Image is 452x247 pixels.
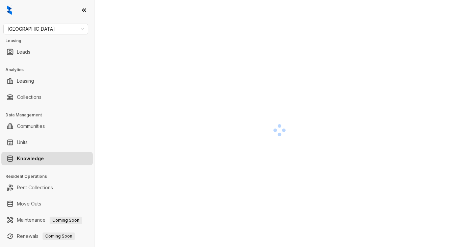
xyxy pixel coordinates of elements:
h3: Resident Operations [5,173,94,180]
span: Coming Soon [50,217,82,224]
a: Collections [17,90,42,104]
li: Move Outs [1,197,93,211]
h3: Leasing [5,38,94,44]
li: Knowledge [1,152,93,165]
a: RenewalsComing Soon [17,229,75,243]
li: Leads [1,45,93,59]
li: Leasing [1,74,93,88]
a: Units [17,136,28,149]
li: Collections [1,90,93,104]
h3: Data Management [5,112,94,118]
li: Rent Collections [1,181,93,194]
a: Leads [17,45,30,59]
a: Leasing [17,74,34,88]
span: Fairfield [7,24,84,34]
img: logo [7,5,12,15]
a: Knowledge [17,152,44,165]
a: Move Outs [17,197,41,211]
li: Units [1,136,93,149]
span: Coming Soon [43,232,75,240]
h3: Analytics [5,67,94,73]
a: Rent Collections [17,181,53,194]
li: Communities [1,119,93,133]
li: Maintenance [1,213,93,227]
a: Communities [17,119,45,133]
li: Renewals [1,229,93,243]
